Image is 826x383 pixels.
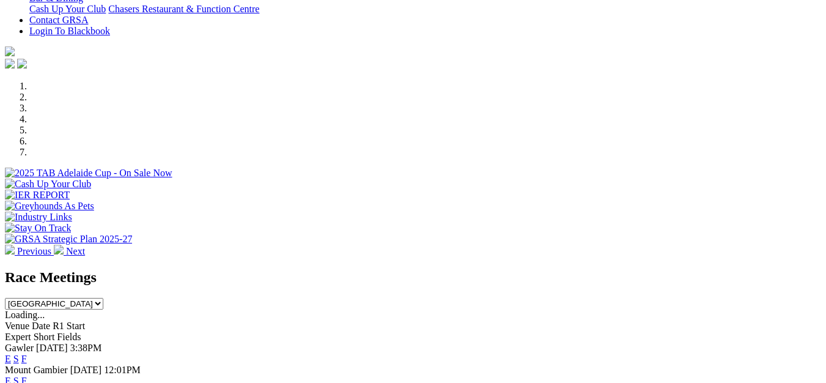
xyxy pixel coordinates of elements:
[17,246,51,256] span: Previous
[5,269,821,286] h2: Race Meetings
[5,223,71,234] img: Stay On Track
[54,246,85,256] a: Next
[32,321,50,331] span: Date
[5,245,15,255] img: chevron-left-pager-white.svg
[5,59,15,69] img: facebook.svg
[29,26,110,36] a: Login To Blackbook
[17,59,27,69] img: twitter.svg
[29,4,106,14] a: Cash Up Your Club
[5,179,91,190] img: Cash Up Your Club
[5,343,34,353] span: Gawler
[5,201,94,212] img: Greyhounds As Pets
[29,15,88,25] a: Contact GRSA
[5,246,54,256] a: Previous
[54,245,64,255] img: chevron-right-pager-white.svg
[21,354,27,364] a: F
[5,190,70,201] img: IER REPORT
[108,4,259,14] a: Chasers Restaurant & Function Centre
[5,354,11,364] a: E
[5,310,45,320] span: Loading...
[5,212,72,223] img: Industry Links
[34,332,55,342] span: Short
[5,46,15,56] img: logo-grsa-white.png
[70,365,102,375] span: [DATE]
[5,321,29,331] span: Venue
[57,332,81,342] span: Fields
[70,343,102,353] span: 3:38PM
[104,365,141,375] span: 12:01PM
[29,4,821,15] div: Bar & Dining
[5,234,132,245] img: GRSA Strategic Plan 2025-27
[36,343,68,353] span: [DATE]
[13,354,19,364] a: S
[5,365,68,375] span: Mount Gambier
[66,246,85,256] span: Next
[5,168,172,179] img: 2025 TAB Adelaide Cup - On Sale Now
[53,321,85,331] span: R1 Start
[5,332,31,342] span: Expert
